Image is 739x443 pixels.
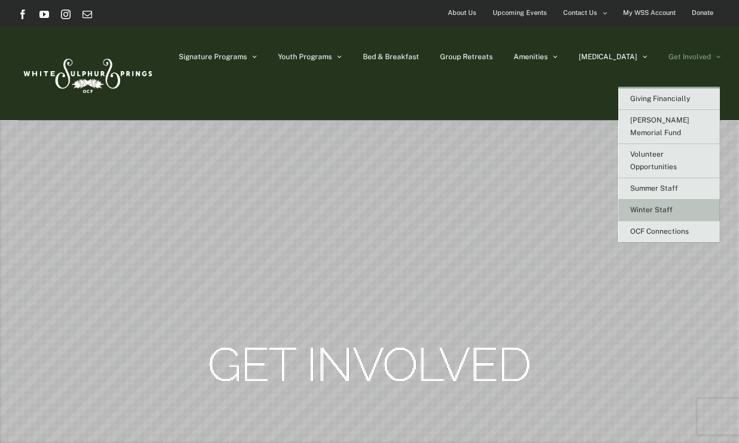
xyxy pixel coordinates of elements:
[278,53,332,60] span: Youth Programs
[179,27,257,87] a: Signature Programs
[440,27,493,87] a: Group Retreats
[207,352,530,378] rs-layer: Get Involved
[623,4,676,22] span: My WSS Account
[618,110,720,144] a: [PERSON_NAME] Memorial Fund
[179,53,247,60] span: Signature Programs
[630,94,690,103] span: Giving Financially
[668,27,721,87] a: Get Involved
[18,45,155,102] img: White Sulphur Springs Logo
[618,88,720,110] a: Giving Financially
[579,53,637,60] span: [MEDICAL_DATA]
[514,53,548,60] span: Amenities
[579,27,648,87] a: [MEDICAL_DATA]
[618,144,720,178] a: Volunteer Opportunities
[618,221,720,243] a: OCF Connections
[618,178,720,200] a: Summer Staff
[630,116,689,137] span: [PERSON_NAME] Memorial Fund
[618,200,720,221] a: Winter Staff
[278,27,342,87] a: Youth Programs
[179,27,721,87] nav: Main Menu
[630,227,689,236] span: OCF Connections
[630,206,673,214] span: Winter Staff
[668,53,711,60] span: Get Involved
[448,4,477,22] span: About Us
[514,27,558,87] a: Amenities
[630,150,677,171] span: Volunteer Opportunities
[493,4,547,22] span: Upcoming Events
[363,27,419,87] a: Bed & Breakfast
[363,53,419,60] span: Bed & Breakfast
[440,53,493,60] span: Group Retreats
[630,184,678,193] span: Summer Staff
[563,4,597,22] span: Contact Us
[692,4,713,22] span: Donate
